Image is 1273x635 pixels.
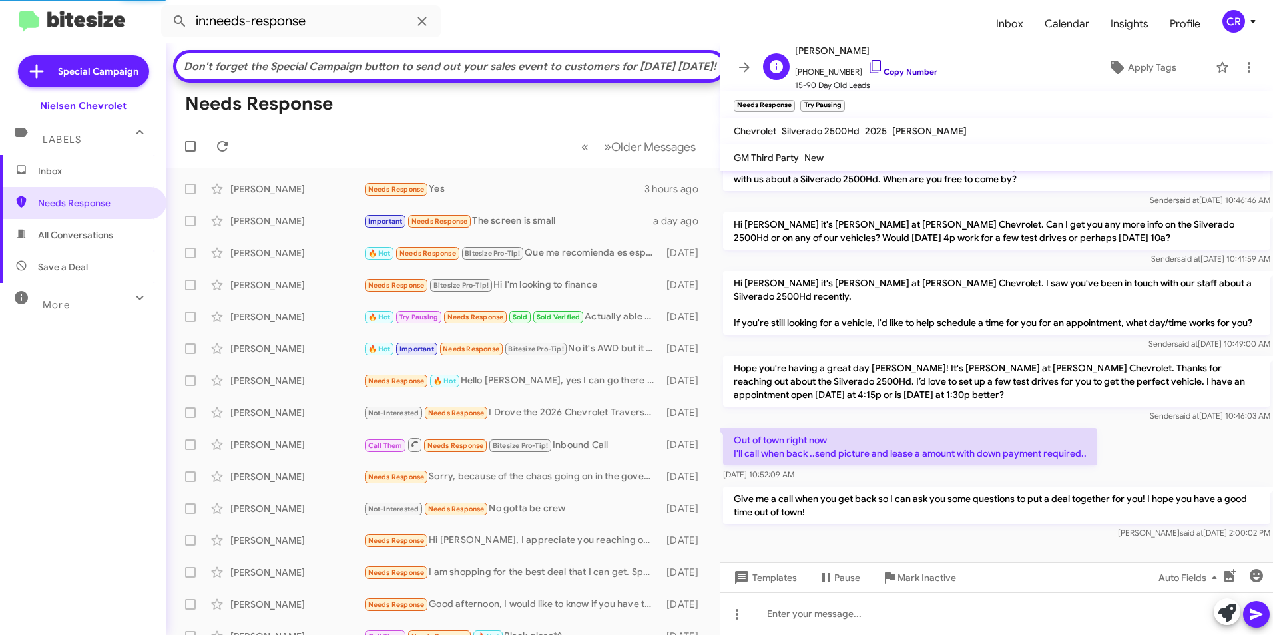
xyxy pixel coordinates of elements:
[985,5,1034,43] a: Inbox
[1118,528,1270,538] span: [PERSON_NAME] [DATE] 2:00:02 PM
[660,598,709,611] div: [DATE]
[364,341,660,357] div: No it's AWD but it is white and I don't like that color
[723,469,794,479] span: [DATE] 10:52:09 AM
[230,598,364,611] div: [PERSON_NAME]
[731,566,797,590] span: Templates
[1174,339,1198,349] span: said at
[364,405,660,421] div: I Drove the 2026 Chevrolet Traverse High Country, Here Is My Honest Review - Autoblog [URL][DOMAI...
[734,100,795,112] small: Needs Response
[660,278,709,292] div: [DATE]
[443,345,499,353] span: Needs Response
[611,140,696,154] span: Older Messages
[795,59,937,79] span: [PHONE_NUMBER]
[230,406,364,419] div: [PERSON_NAME]
[364,182,644,197] div: Yes
[161,5,441,37] input: Search
[660,406,709,419] div: [DATE]
[368,377,425,385] span: Needs Response
[871,566,967,590] button: Mark Inactive
[574,133,704,160] nav: Page navigation example
[513,313,528,321] span: Sold
[368,313,391,321] span: 🔥 Hot
[428,409,485,417] span: Needs Response
[723,212,1270,250] p: Hi [PERSON_NAME] it's [PERSON_NAME] at [PERSON_NAME] Chevrolet. Can I get you any more info on th...
[581,138,589,155] span: «
[230,374,364,387] div: [PERSON_NAME]
[660,470,709,483] div: [DATE]
[1100,5,1159,43] span: Insights
[368,536,425,545] span: Needs Response
[723,356,1270,407] p: Hope you're having a great day [PERSON_NAME]! It's [PERSON_NAME] at [PERSON_NAME] Chevrolet. Than...
[230,278,364,292] div: [PERSON_NAME]
[734,125,776,137] span: Chevrolet
[364,469,660,485] div: Sorry, because of the chaos going on in the government, I have to put a pause on my interest for ...
[493,441,548,450] span: Bitesize Pro-Tip!
[185,93,333,114] h1: Needs Response
[1177,254,1200,264] span: said at
[368,600,425,609] span: Needs Response
[230,566,364,579] div: [PERSON_NAME]
[1128,55,1176,79] span: Apply Tags
[1148,339,1270,349] span: Sender [DATE] 10:49:00 AM
[1176,411,1199,421] span: said at
[433,281,489,290] span: Bitesize Pro-Tip!
[660,534,709,547] div: [DATE]
[660,438,709,451] div: [DATE]
[368,345,391,353] span: 🔥 Hot
[573,133,597,160] button: Previous
[800,100,844,112] small: Try Pausing
[368,568,425,577] span: Needs Response
[653,214,709,228] div: a day ago
[428,505,485,513] span: Needs Response
[230,342,364,355] div: [PERSON_NAME]
[427,441,484,450] span: Needs Response
[399,313,438,321] span: Try Pausing
[368,185,425,194] span: Needs Response
[723,487,1270,524] p: Give me a call when you get back so I can ask you some questions to put a deal together for you! ...
[660,246,709,260] div: [DATE]
[660,502,709,515] div: [DATE]
[368,409,419,417] span: Not-Interested
[38,228,113,242] span: All Conversations
[399,345,434,353] span: Important
[43,134,81,146] span: Labels
[368,249,391,258] span: 🔥 Hot
[892,125,967,137] span: [PERSON_NAME]
[660,342,709,355] div: [DATE]
[364,565,660,580] div: I am shopping for the best deal that I can get. Specifically looking for 0% interest on end of ye...
[364,278,660,293] div: Hi I'm looking to finance
[38,196,151,210] span: Needs Response
[1159,5,1211,43] a: Profile
[804,152,824,164] span: New
[411,217,468,226] span: Needs Response
[230,534,364,547] div: [PERSON_NAME]
[865,125,887,137] span: 2025
[433,377,456,385] span: 🔥 Hot
[897,566,956,590] span: Mark Inactive
[604,138,611,155] span: »
[723,271,1270,335] p: Hi [PERSON_NAME] it's [PERSON_NAME] at [PERSON_NAME] Chevrolet. I saw you've been in touch with o...
[364,373,660,389] div: Hello [PERSON_NAME], yes I can go there [DATE]
[1176,195,1199,205] span: said at
[368,217,403,226] span: Important
[660,374,709,387] div: [DATE]
[537,313,581,321] span: Sold Verified
[368,505,419,513] span: Not-Interested
[596,133,704,160] button: Next
[1222,10,1245,33] div: CR
[447,313,504,321] span: Needs Response
[364,214,653,229] div: The screen is small
[364,310,660,325] div: Actually able to make it within the hour. Should be there before 2. Thanks
[1180,528,1203,538] span: said at
[183,60,717,73] div: Don't forget the Special Campaign button to send out your sales event to customers for [DATE] [DA...
[368,281,425,290] span: Needs Response
[368,473,425,481] span: Needs Response
[364,246,660,261] div: Que me recomienda es esperar, quería una ustedes tienen motor 8 negra Silverado
[723,154,1270,191] p: Hi [PERSON_NAME] this is [PERSON_NAME], General Sales Manager at [PERSON_NAME] Chevrolet. I saw y...
[364,437,660,453] div: Inbound Call
[1034,5,1100,43] a: Calendar
[40,99,127,112] div: Nielsen Chevrolet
